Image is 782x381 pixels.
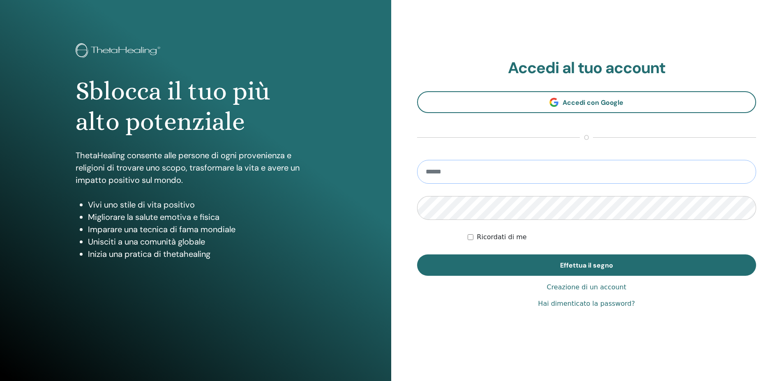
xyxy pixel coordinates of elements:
span: o [580,133,593,143]
li: Inizia una pratica di thetahealing [88,248,316,260]
a: Accedi con Google [417,91,757,113]
button: Effettua il segno [417,254,757,276]
h2: Accedi al tuo account [417,59,757,78]
li: Migliorare la salute emotiva e fisica [88,211,316,223]
li: Imparare una tecnica di fama mondiale [88,223,316,236]
span: Accedi con Google [563,98,623,107]
a: Hai dimenticato la password? [538,299,635,309]
label: Ricordati di me [477,232,526,242]
li: Unisciti a una comunità globale [88,236,316,248]
p: ThetaHealing consente alle persone di ogni provenienza e religioni di trovare uno scopo, trasform... [76,149,316,186]
li: Vivi uno stile di vita positivo [88,199,316,211]
span: Effettua il segno [560,261,613,270]
h1: Sblocca il tuo più alto potenziale [76,76,316,137]
a: Creazione di un account [547,282,626,292]
div: Tienimi autenticato a tempo indeterminato o fino a quando non logoro manualmente [468,232,756,242]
